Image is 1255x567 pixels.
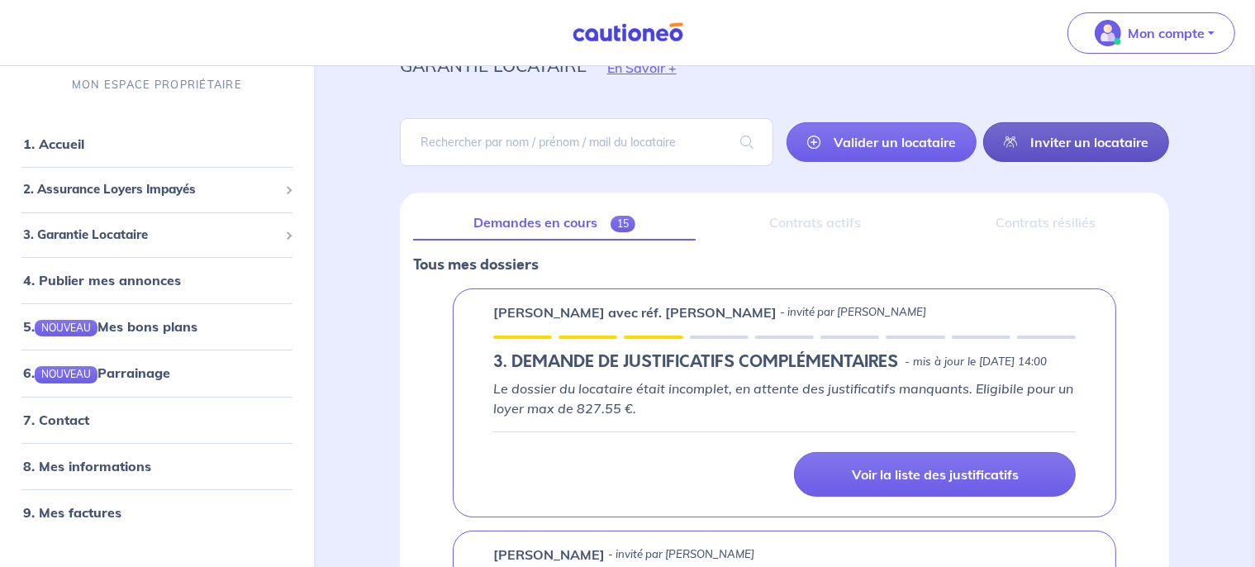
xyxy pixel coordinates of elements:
[23,364,170,381] a: 6.NOUVEAUParrainage
[493,303,777,322] p: [PERSON_NAME] avec réf. [PERSON_NAME]
[780,304,926,321] p: - invité par [PERSON_NAME]
[7,356,307,389] div: 6.NOUVEAUParrainage
[493,545,605,565] p: [PERSON_NAME]
[7,218,307,250] div: 3. Garantie Locataire
[7,310,307,343] div: 5.NOUVEAUMes bons plans
[23,457,151,474] a: 8. Mes informations
[493,352,898,372] h5: 3. DEMANDE DE JUSTIFICATIFS COMPLÉMENTAIRES
[7,264,307,297] div: 4. Publier mes annonces
[493,352,1076,372] div: state: RENTER-DOCUMENTS-INCOMPLETE, Context: IN-LANDLORD,IN-LANDLORD-NO-CERTIFICATE
[566,22,690,43] img: Cautioneo
[413,206,696,241] a: Demandes en cours15
[493,380,1073,417] em: Le dossier du locataire était incomplet, en attente des justificatifs manquants. Eligibile pour u...
[72,77,242,93] p: MON ESPACE PROPRIÉTAIRE
[1128,23,1205,43] p: Mon compte
[400,118,773,166] input: Rechercher par nom / prénom / mail du locataire
[7,127,307,160] div: 1. Accueil
[1095,20,1121,46] img: illu_account_valid_menu.svg
[794,452,1076,497] a: Voir la liste des justificatifs
[23,318,197,335] a: 5.NOUVEAUMes bons plans
[23,411,89,427] a: 7. Contact
[7,174,307,206] div: 2. Assurance Loyers Impayés
[1067,12,1235,54] button: illu_account_valid_menu.svgMon compte
[611,216,635,232] span: 15
[905,354,1047,370] p: - mis à jour le [DATE] 14:00
[23,225,278,244] span: 3. Garantie Locataire
[852,466,1019,483] p: Voir la liste des justificatifs
[608,546,754,563] p: - invité par [PERSON_NAME]
[787,122,977,162] a: Valider un locataire
[7,403,307,436] div: 7. Contact
[23,272,181,288] a: 4. Publier mes annonces
[983,122,1169,162] a: Inviter un locataire
[23,180,278,199] span: 2. Assurance Loyers Impayés
[7,449,307,482] div: 8. Mes informations
[23,503,121,520] a: 9. Mes factures
[7,495,307,528] div: 9. Mes factures
[413,254,1156,275] p: Tous mes dossiers
[23,136,84,152] a: 1. Accueil
[587,44,697,92] button: En Savoir +
[720,119,773,165] span: search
